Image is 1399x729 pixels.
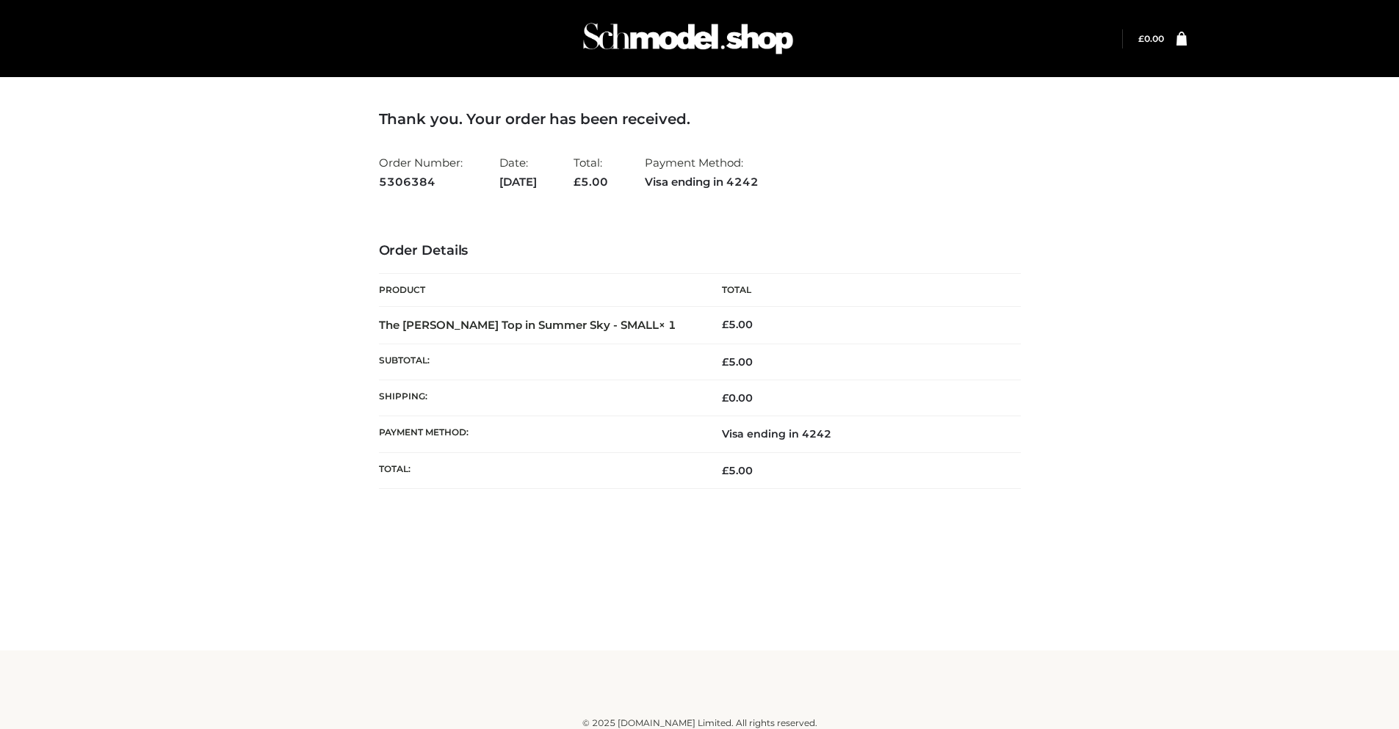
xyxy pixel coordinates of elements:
[645,173,759,192] strong: Visa ending in 4242
[379,150,463,195] li: Order Number:
[379,173,463,192] strong: 5306384
[1138,33,1164,44] bdi: 0.00
[1138,33,1144,44] span: £
[722,391,729,405] span: £
[722,318,729,331] span: £
[722,355,729,369] span: £
[722,464,729,477] span: £
[379,274,700,307] th: Product
[499,173,537,192] strong: [DATE]
[379,110,1021,128] h3: Thank you. Your order has been received.
[645,150,759,195] li: Payment Method:
[379,380,700,416] th: Shipping:
[574,175,581,189] span: £
[574,175,608,189] span: 5.00
[659,318,676,332] strong: × 1
[1138,33,1164,44] a: £0.00
[379,243,1021,259] h3: Order Details
[379,344,700,380] th: Subtotal:
[700,416,1021,452] td: Visa ending in 4242
[379,452,700,488] th: Total:
[379,318,676,332] strong: The [PERSON_NAME] Top in Summer Sky - SMALL
[722,391,753,405] bdi: 0.00
[499,150,537,195] li: Date:
[722,355,753,369] span: 5.00
[722,318,753,331] bdi: 5.00
[700,274,1021,307] th: Total
[722,464,753,477] span: 5.00
[578,10,798,68] img: Schmodel Admin 964
[379,416,700,452] th: Payment method:
[574,150,608,195] li: Total:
